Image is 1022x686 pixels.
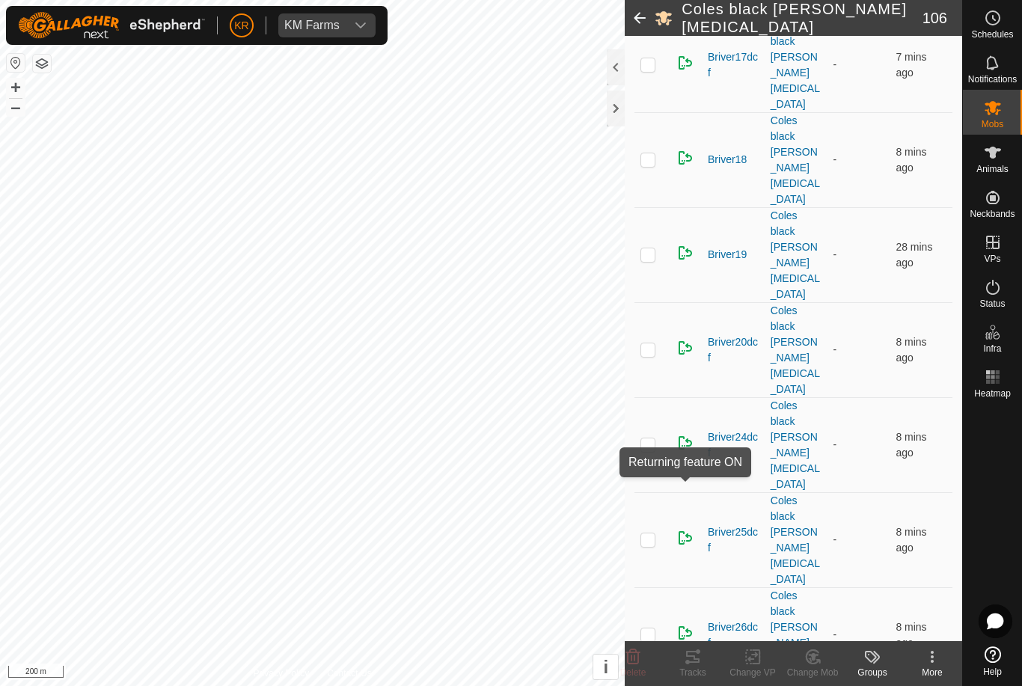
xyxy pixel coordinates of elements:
[842,666,902,679] div: Groups
[278,13,346,37] span: KM Farms
[968,75,1017,84] span: Notifications
[708,334,759,366] span: Briver20dcf
[896,336,926,364] span: 20 Aug 2025 at 10:08 am
[896,621,926,649] span: 20 Aug 2025 at 10:08 am
[676,244,694,262] img: returning on
[676,339,694,357] img: returning on
[254,667,310,680] a: Privacy Policy
[676,54,694,72] img: returning on
[708,619,759,651] span: Briver26dcf
[620,667,646,678] span: Delete
[974,389,1011,398] span: Heatmap
[771,18,821,112] div: Coles black [PERSON_NAME][MEDICAL_DATA]
[979,299,1005,308] span: Status
[708,49,759,81] span: Briver17dcf
[902,666,962,679] div: More
[896,431,926,459] span: 20 Aug 2025 at 10:08 am
[7,54,25,72] button: Reset Map
[896,146,926,174] span: 20 Aug 2025 at 10:08 am
[833,343,837,355] app-display-virtual-paddock-transition: -
[676,434,694,452] img: returning on
[983,344,1001,353] span: Infra
[676,624,694,642] img: returning on
[983,667,1002,676] span: Help
[327,667,371,680] a: Contact Us
[771,398,821,492] div: Coles black [PERSON_NAME][MEDICAL_DATA]
[771,493,821,587] div: Coles black [PERSON_NAME][MEDICAL_DATA]
[833,153,837,165] app-display-virtual-paddock-transition: -
[896,241,932,269] span: 20 Aug 2025 at 9:47 am
[708,429,759,461] span: Briver24dcf
[708,152,747,168] span: Briver18
[970,209,1015,218] span: Neckbands
[771,588,821,682] div: Coles black [PERSON_NAME][MEDICAL_DATA]
[676,149,694,167] img: returning on
[33,55,51,73] button: Map Layers
[663,666,723,679] div: Tracks
[603,657,608,677] span: i
[976,165,1009,174] span: Animals
[771,303,821,397] div: Coles black [PERSON_NAME][MEDICAL_DATA]
[723,666,783,679] div: Change VP
[833,628,837,640] app-display-virtual-paddock-transition: -
[982,120,1003,129] span: Mobs
[708,524,759,556] span: Briver25dcf
[593,655,618,679] button: i
[234,18,248,34] span: KR
[833,58,837,70] app-display-virtual-paddock-transition: -
[971,30,1013,39] span: Schedules
[833,533,837,545] app-display-virtual-paddock-transition: -
[7,98,25,116] button: –
[708,247,747,263] span: Briver19
[346,13,376,37] div: dropdown trigger
[771,113,821,207] div: Coles black [PERSON_NAME][MEDICAL_DATA]
[676,529,694,547] img: returning on
[771,208,821,302] div: Coles black [PERSON_NAME][MEDICAL_DATA]
[896,51,926,79] span: 20 Aug 2025 at 10:09 am
[896,526,926,554] span: 20 Aug 2025 at 10:08 am
[18,12,205,39] img: Gallagher Logo
[7,79,25,97] button: +
[984,254,1000,263] span: VPs
[833,248,837,260] app-display-virtual-paddock-transition: -
[922,7,947,29] span: 106
[284,19,340,31] div: KM Farms
[783,666,842,679] div: Change Mob
[963,640,1022,682] a: Help
[833,438,837,450] app-display-virtual-paddock-transition: -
